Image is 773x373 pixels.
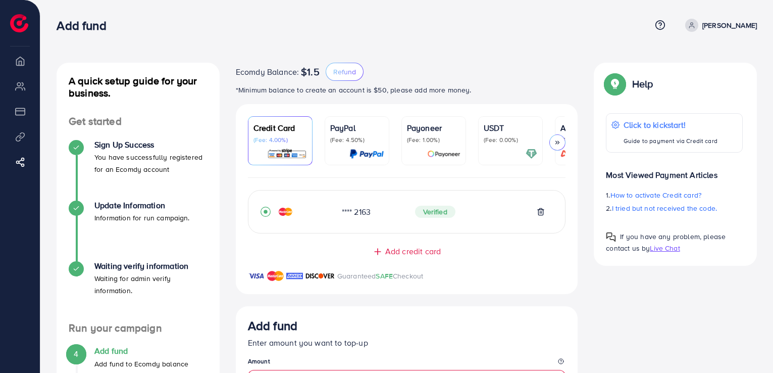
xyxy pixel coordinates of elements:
[415,206,455,218] span: Verified
[427,148,460,160] img: card
[407,122,460,134] p: Payoneer
[267,270,284,282] img: brand
[248,337,566,349] p: Enter amount you want to top-up
[484,122,537,134] p: USDT
[407,136,460,144] p: (Fee: 1.00%)
[606,75,624,93] img: Popup guide
[74,348,78,360] span: 4
[301,66,320,78] span: $1.5
[279,208,292,216] img: credit
[560,122,614,134] p: Airwallex
[57,18,114,33] h3: Add fund
[610,190,701,200] span: How to activate Credit card?
[606,161,743,181] p: Most Viewed Payment Articles
[612,203,717,213] span: I tried but not received the code.
[632,78,653,90] p: Help
[94,140,208,150] h4: Sign Up Success
[333,67,356,77] span: Refund
[10,14,28,32] img: logo
[702,19,757,31] p: [PERSON_NAME]
[57,115,220,128] h4: Get started
[681,19,757,32] a: [PERSON_NAME]
[94,346,188,356] h4: Add fund
[326,63,364,81] button: Refund
[337,270,424,282] p: Guaranteed Checkout
[557,148,614,160] img: card
[330,136,384,144] p: (Fee: 4.50%)
[248,270,265,282] img: brand
[248,318,297,333] h3: Add fund
[261,207,271,217] svg: record circle
[236,84,578,96] p: *Minimum balance to create an account is $50, please add more money.
[236,66,299,78] span: Ecomdy Balance:
[730,328,765,365] iframe: Chat
[330,122,384,134] p: PayPal
[267,148,307,160] img: card
[94,212,190,224] p: Information for run campaign.
[57,75,220,99] h4: A quick setup guide for your business.
[94,261,208,271] h4: Waiting verify information
[650,243,680,253] span: Live Chat
[94,201,190,210] h4: Update Information
[606,202,743,214] p: 2.
[253,122,307,134] p: Credit Card
[484,136,537,144] p: (Fee: 0.00%)
[57,201,220,261] li: Update Information
[286,270,303,282] img: brand
[253,136,307,144] p: (Fee: 4.00%)
[349,148,384,160] img: card
[57,261,220,322] li: Waiting verify information
[57,322,220,335] h4: Run your campaign
[385,246,441,257] span: Add credit card
[57,140,220,201] li: Sign Up Success
[606,231,726,253] span: If you have any problem, please contact us by
[624,135,717,147] p: Guide to payment via Credit card
[606,232,616,242] img: Popup guide
[94,151,208,175] p: You have successfully registered for an Ecomdy account
[305,270,335,282] img: brand
[94,272,208,297] p: Waiting for admin verify information.
[526,148,537,160] img: card
[94,358,188,370] p: Add fund to Ecomdy balance
[248,357,566,369] legend: Amount
[606,189,743,201] p: 1.
[376,271,393,281] span: SAFE
[624,119,717,131] p: Click to kickstart!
